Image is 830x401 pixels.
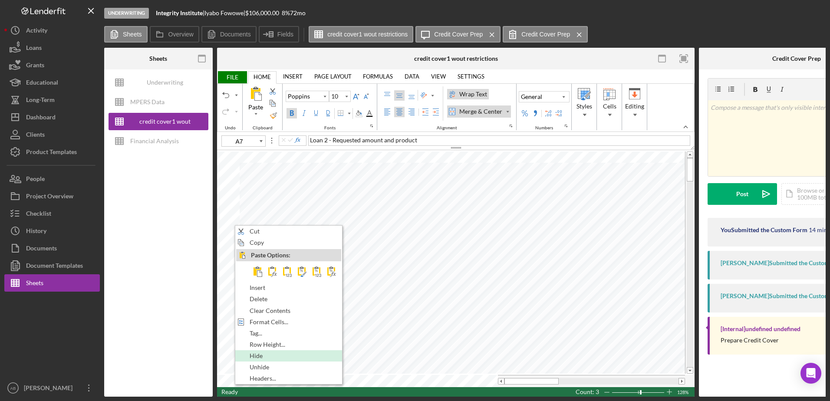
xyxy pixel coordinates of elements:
div: Paste Value [281,265,294,278]
span: Hide [250,352,273,359]
span: Headers... [250,375,286,382]
span: Unhide [250,364,279,371]
div: Open Intercom Messenger [800,363,821,384]
div: Paste All [251,265,264,278]
span: Cut [250,228,270,235]
span: Insert [250,284,275,291]
div: Paste Formatting [296,265,309,278]
span: Row Height... [250,341,295,348]
span: Delete [250,296,277,302]
span: Paste Options: [251,252,300,259]
div: Values & Formatting [310,265,323,278]
span: Clear Contents [250,307,300,314]
div: Paste Formula [266,265,279,278]
div: Formula & Formatting [325,265,338,278]
span: Tag... [250,330,272,337]
span: Copy [250,239,274,246]
span: Format Cells... [250,319,298,325]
